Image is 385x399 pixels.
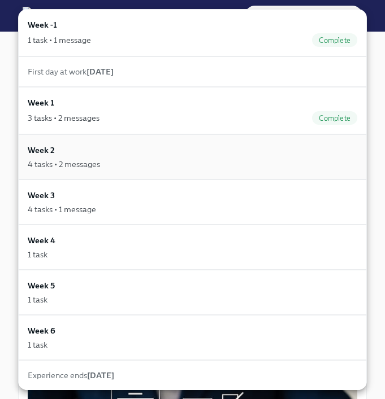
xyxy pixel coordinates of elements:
[312,36,357,45] span: Complete
[18,134,367,179] a: Week 24 tasks • 2 messages
[28,325,55,337] h6: Week 6
[28,34,91,46] div: 1 task • 1 message
[28,189,55,201] h6: Week 3
[28,339,47,350] div: 1 task
[28,112,100,124] div: 3 tasks • 2 messages
[28,19,57,31] h6: Week -1
[28,67,114,77] span: First day at work
[28,97,54,109] h6: Week 1
[28,370,114,380] span: Experience ends
[18,270,367,315] a: Week 51 task
[28,279,55,292] h6: Week 5
[28,159,100,170] div: 4 tasks • 2 messages
[18,179,367,225] a: Week 34 tasks • 1 message
[87,370,114,380] strong: [DATE]
[28,234,55,247] h6: Week 4
[18,225,367,270] a: Week 41 task
[18,87,367,134] a: Week 13 tasks • 2 messagesComplete
[28,204,96,215] div: 4 tasks • 1 message
[28,294,47,305] div: 1 task
[18,9,367,56] a: Week -11 task • 1 messageComplete
[18,315,367,360] a: Week 61 task
[312,114,357,122] span: Complete
[28,144,55,156] h6: Week 2
[28,249,47,260] div: 1 task
[86,67,114,77] strong: [DATE]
